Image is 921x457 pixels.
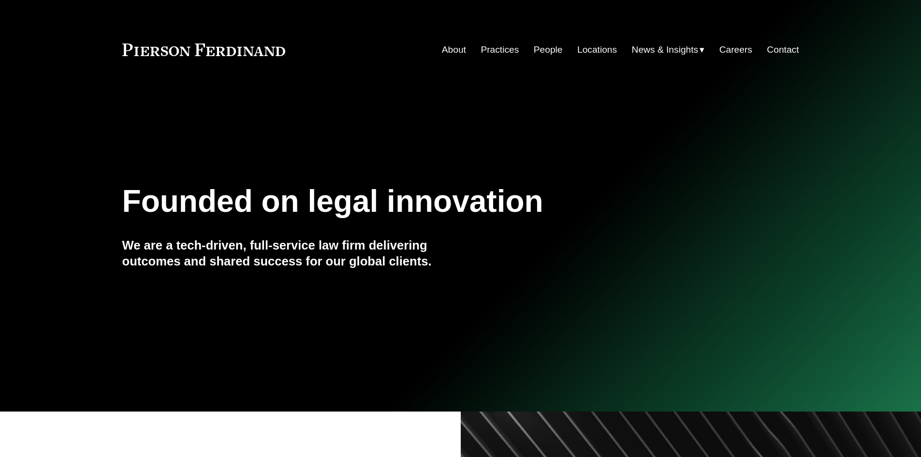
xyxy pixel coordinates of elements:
a: Careers [719,41,752,59]
h4: We are a tech-driven, full-service law firm delivering outcomes and shared success for our global... [122,237,461,269]
a: Locations [577,41,617,59]
a: folder dropdown [632,41,705,59]
span: News & Insights [632,42,699,59]
a: Contact [767,41,799,59]
h1: Founded on legal innovation [122,184,687,219]
a: Practices [481,41,519,59]
a: About [442,41,466,59]
a: People [534,41,563,59]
